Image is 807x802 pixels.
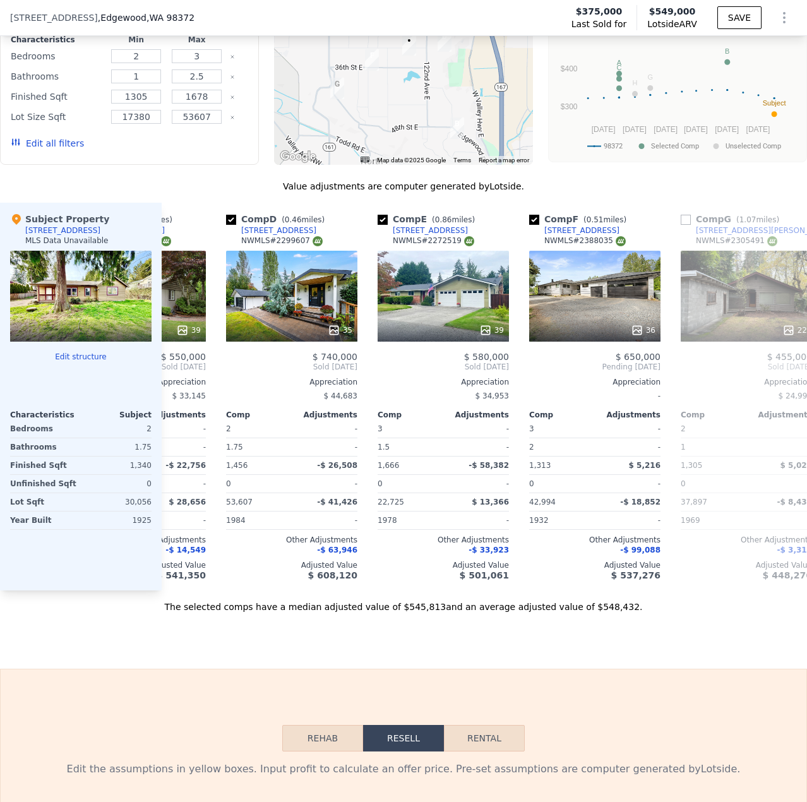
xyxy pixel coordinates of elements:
div: [STREET_ADDRESS] [393,225,468,236]
div: MLS Data Unavailable [25,236,109,246]
span: 2 [681,424,686,433]
div: 22 [782,324,807,337]
div: NWMLS # 2388035 [544,236,626,246]
button: Clear [230,115,235,120]
span: ( miles) [277,215,330,224]
div: Finished Sqft [10,457,78,474]
span: $ 537,276 [611,570,661,580]
img: NWMLS Logo [313,236,323,246]
div: Bathrooms [10,438,78,456]
div: 2 [529,438,592,456]
span: $ 740,000 [313,352,357,362]
span: -$ 58,382 [469,461,509,470]
span: , Edgewood [98,11,194,24]
div: - [597,475,661,493]
div: Adjusted Value [529,560,661,570]
div: Adjusted Value [378,560,509,570]
div: - [294,438,357,456]
text: $300 [561,102,578,111]
div: - [143,438,206,456]
span: -$ 33,923 [469,546,509,554]
div: Adjustments [443,410,509,420]
text: [DATE] [746,125,770,134]
span: ( miles) [427,215,480,224]
div: 39 [479,324,504,337]
div: NWMLS # 2272519 [393,236,474,246]
span: 0 [529,479,534,488]
div: - [143,420,206,438]
div: Lot Size Sqft [11,108,104,126]
div: 39 [176,324,201,337]
span: 1.07 [739,215,756,224]
div: Appreciation [529,377,661,387]
img: NWMLS Logo [161,236,171,246]
svg: A chart. [556,1,796,159]
div: Comp D [226,213,330,225]
span: $ 44,683 [324,392,357,400]
div: 1 [681,438,744,456]
div: 0 [83,475,152,493]
span: 2 [226,424,231,433]
div: - [294,475,357,493]
div: Comp F [529,213,631,225]
div: - [446,512,509,529]
span: 1,313 [529,461,551,470]
span: $ 501,061 [460,570,509,580]
button: SAVE [717,6,762,29]
span: Sold [DATE] [378,362,509,372]
text: B [725,47,729,55]
span: -$ 18,852 [620,498,661,506]
button: Show Options [772,5,797,30]
span: -$ 41,426 [317,498,357,506]
span: $ 608,120 [308,570,357,580]
span: Lotside ARV [647,18,696,30]
div: [STREET_ADDRESS] [25,225,100,236]
span: 0 [226,479,231,488]
div: - [597,512,661,529]
div: Appreciation [378,377,509,387]
span: , WA 98372 [146,13,194,23]
div: Subject Property [10,213,109,225]
div: Year Built [10,512,78,529]
span: 42,994 [529,498,556,506]
span: 3 [529,424,534,433]
div: Comp [378,410,443,420]
span: -$ 22,756 [165,461,206,470]
span: 0 [378,479,383,488]
span: 0.51 [587,215,604,224]
button: Clear [230,75,235,80]
text: [DATE] [715,125,739,134]
text: Unselected Comp [726,142,781,150]
div: - [597,420,661,438]
div: 1978 [378,512,441,529]
span: $ 34,953 [475,392,509,400]
div: 3302 119th Ave E [402,34,416,56]
div: 35 [328,324,352,337]
button: Rental [444,725,525,751]
span: 22,725 [378,498,404,506]
span: 0.86 [435,215,452,224]
span: Map data ©2025 Google [377,157,446,164]
text: H [633,79,638,87]
div: 1932 [529,512,592,529]
div: Characteristics [10,410,81,420]
text: E [617,73,621,81]
span: $ 550,000 [161,352,206,362]
span: ( miles) [578,215,631,224]
div: Subject [81,410,152,420]
div: Finished Sqft [11,88,104,105]
div: 36 [631,324,655,337]
span: 53,607 [226,498,253,506]
div: - [446,438,509,456]
a: Report a map error [479,157,529,164]
div: 4221 Chrisella Rd E [330,78,344,99]
div: Max [169,35,225,45]
div: 1.5 [378,438,441,456]
img: Google [277,148,319,165]
a: Open this area in Google Maps (opens a new window) [277,148,319,165]
div: Comp [529,410,595,420]
span: $549,000 [649,6,696,16]
span: -$ 63,946 [317,546,357,554]
a: [STREET_ADDRESS] [529,225,619,236]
